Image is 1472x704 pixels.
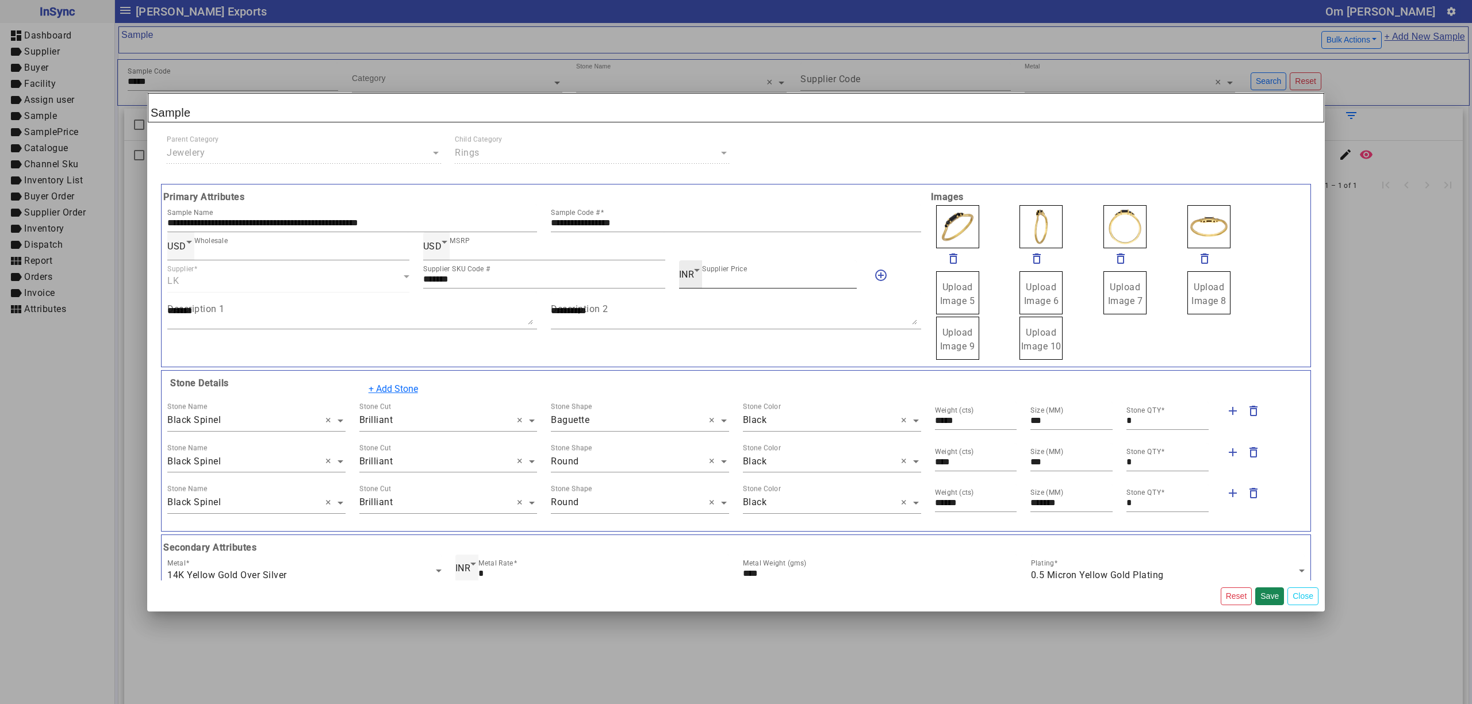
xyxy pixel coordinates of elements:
mat-label: Size (MM) [1030,406,1064,414]
div: Stone Cut [359,443,391,453]
img: 587bda21-c5f6-4e94-b394-d383cf27057f [1103,205,1147,248]
mat-icon: delete_outline [1030,252,1044,266]
span: Clear all [901,496,911,510]
mat-label: Size (MM) [1030,448,1064,456]
mat-label: Supplier Price [702,265,747,273]
div: Child Category [455,134,503,144]
mat-icon: delete_outline [1247,486,1260,500]
span: 14K Yellow Gold Over Silver [167,570,287,580]
mat-icon: delete_outline [946,252,960,266]
span: Clear all [517,455,527,468]
mat-label: Wholesale [194,237,228,245]
b: Secondary Attributes [160,541,1312,555]
span: INR [679,269,695,280]
mat-label: MSRP [450,237,470,245]
b: Stone Details [167,378,229,388]
button: Close [1287,587,1318,605]
b: Images [928,190,1312,204]
mat-icon: add [1226,404,1240,418]
mat-icon: delete_outline [1247,445,1260,459]
span: Clear all [325,414,335,428]
div: Stone Color [743,402,781,412]
h2: Sample [148,93,1324,122]
mat-label: Sample Code # [551,209,600,217]
div: Stone Color [743,443,781,453]
mat-label: Weight (cts) [935,448,974,456]
mat-label: Weight (cts) [935,406,974,414]
span: Clear all [901,455,911,468]
span: Upload Image 5 [940,282,975,306]
span: Upload Image 9 [940,327,975,352]
span: Clear all [517,414,527,428]
span: Clear all [325,496,335,510]
mat-icon: delete_outline [1247,404,1260,418]
mat-icon: add [1226,445,1240,459]
mat-label: Metal [167,559,186,567]
span: Clear all [709,496,719,510]
mat-icon: add [1226,486,1240,500]
mat-label: Stone QTY [1126,448,1161,456]
div: Stone Name [167,402,207,412]
mat-label: Size (MM) [1030,488,1064,497]
span: Upload Image 7 [1108,282,1143,306]
span: Clear all [709,414,719,428]
span: Upload Image 6 [1024,282,1059,306]
div: Stone Shape [551,443,592,453]
button: Save [1255,587,1284,605]
span: USD [423,241,442,252]
span: Clear all [517,496,527,510]
button: Reset [1221,587,1252,605]
span: Upload Image 10 [1021,327,1061,352]
mat-label: Supplier [167,265,194,273]
mat-label: Sample Name [167,209,213,217]
span: Clear all [901,414,911,428]
mat-label: Plating [1031,559,1054,567]
div: Stone Shape [551,484,592,494]
mat-label: Description 1 [167,303,225,314]
span: USD [167,241,186,252]
div: Stone Cut [359,402,391,412]
span: Upload Image 8 [1191,282,1226,306]
mat-label: Metal Weight (gms) [743,559,807,567]
mat-icon: delete_outline [1198,252,1212,266]
mat-icon: add_circle_outline [874,268,888,282]
div: Parent Category [167,134,218,144]
img: ed46f74d-3b53-4b9c-a55e-46e19bc8cb85 [936,205,979,248]
div: Stone Name [167,443,207,453]
span: Clear all [325,455,335,468]
div: Stone Shape [551,402,592,412]
span: INR [455,563,471,574]
mat-label: Stone QTY [1126,406,1161,414]
span: Clear all [709,455,719,468]
mat-icon: delete_outline [1114,252,1128,266]
mat-label: Metal Rate [478,559,513,567]
mat-label: Supplier SKU Code # [423,265,490,273]
div: Stone Name [167,484,207,494]
div: Stone Cut [359,484,391,494]
b: Primary Attributes [160,190,928,204]
mat-label: Weight (cts) [935,488,974,497]
img: a8e424dd-4403-4d30-9ab7-581e89cebcf1 [1187,205,1230,248]
img: 05e9c8e7-567b-469c-bb54-98a0b87036a8 [1019,205,1063,248]
mat-label: Description 2 [551,303,608,314]
mat-label: Stone QTY [1126,488,1161,497]
div: Stone Color [743,484,781,494]
span: 0.5 Micron Yellow Gold Plating [1031,570,1164,580]
button: + Add Stone [361,378,425,400]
